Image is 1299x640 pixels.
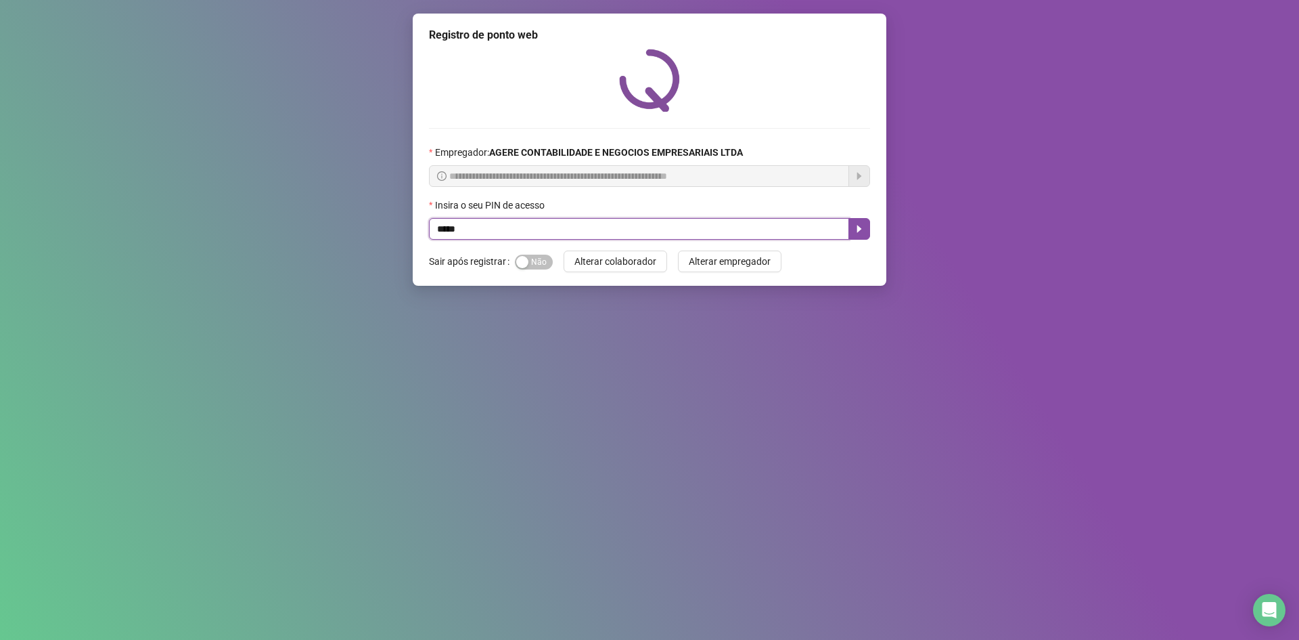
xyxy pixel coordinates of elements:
div: Registro de ponto web [429,27,870,43]
label: Insira o seu PIN de acesso [429,198,553,213]
span: info-circle [437,171,447,181]
span: Empregador : [435,145,743,160]
img: QRPoint [619,49,680,112]
span: Alterar colaborador [574,254,656,269]
label: Sair após registrar [429,251,515,272]
div: Open Intercom Messenger [1253,594,1285,626]
strong: AGERE CONTABILIDADE E NEGOCIOS EMPRESARIAIS LTDA [489,147,743,158]
button: Alterar colaborador [564,251,667,272]
span: caret-right [854,223,865,234]
span: Alterar empregador [689,254,771,269]
button: Alterar empregador [678,251,781,272]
